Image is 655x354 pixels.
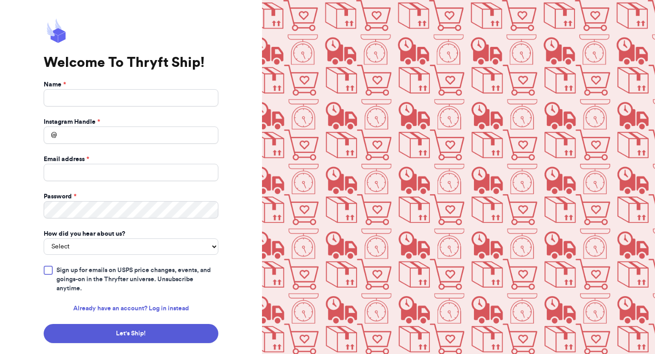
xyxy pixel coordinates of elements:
[44,324,218,343] button: Let's Ship!
[44,229,125,238] label: How did you hear about us?
[44,55,218,71] h1: Welcome To Thryft Ship!
[73,304,189,313] a: Already have an account? Log in instead
[44,80,66,89] label: Name
[44,155,89,164] label: Email address
[56,266,218,293] span: Sign up for emails on USPS price changes, events, and goings-on in the Thryfter universe. Unsubsc...
[44,117,100,126] label: Instagram Handle
[44,192,76,201] label: Password
[44,126,57,144] div: @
